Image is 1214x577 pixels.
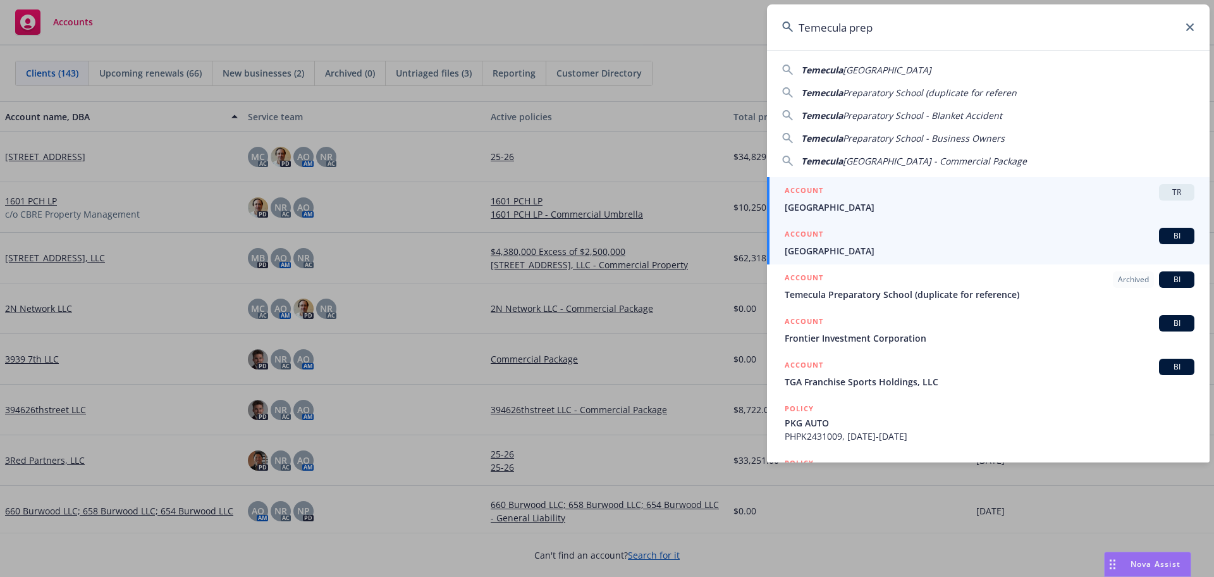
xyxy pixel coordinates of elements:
[801,87,843,99] span: Temecula
[785,288,1194,301] span: Temecula Preparatory School (duplicate for reference)
[785,457,814,469] h5: POLICY
[1164,361,1189,373] span: BI
[1105,552,1120,576] div: Drag to move
[767,4,1210,50] input: Search...
[767,352,1210,395] a: ACCOUNTBITGA Franchise Sports Holdings, LLC
[785,228,823,243] h5: ACCOUNT
[785,271,823,287] h5: ACCOUNT
[801,109,843,121] span: Temecula
[801,155,843,167] span: Temecula
[843,109,1002,121] span: Preparatory School - Blanket Accident
[785,375,1194,388] span: TGA Franchise Sports Holdings, LLC
[801,132,843,144] span: Temecula
[1118,274,1149,285] span: Archived
[843,87,1017,99] span: Preparatory School (duplicate for referen
[785,184,823,199] h5: ACCOUNT
[767,177,1210,221] a: ACCOUNTTR[GEOGRAPHIC_DATA]
[785,244,1194,257] span: [GEOGRAPHIC_DATA]
[1164,274,1189,285] span: BI
[1164,187,1189,198] span: TR
[767,395,1210,450] a: POLICYPKG AUTOPHPK2431009, [DATE]-[DATE]
[1164,318,1189,329] span: BI
[1131,559,1180,569] span: Nova Assist
[801,64,843,76] span: Temecula
[767,308,1210,352] a: ACCOUNTBIFrontier Investment Corporation
[785,315,823,330] h5: ACCOUNT
[785,332,1194,345] span: Frontier Investment Corporation
[767,264,1210,308] a: ACCOUNTArchivedBITemecula Preparatory School (duplicate for reference)
[843,155,1027,167] span: [GEOGRAPHIC_DATA] - Commercial Package
[785,201,1194,214] span: [GEOGRAPHIC_DATA]
[1104,552,1191,577] button: Nova Assist
[767,221,1210,264] a: ACCOUNTBI[GEOGRAPHIC_DATA]
[785,416,1194,430] span: PKG AUTO
[767,450,1210,504] a: POLICY
[785,359,823,374] h5: ACCOUNT
[843,64,931,76] span: [GEOGRAPHIC_DATA]
[1164,230,1189,242] span: BI
[843,132,1005,144] span: Preparatory School - Business Owners
[785,402,814,415] h5: POLICY
[785,430,1194,443] span: PHPK2431009, [DATE]-[DATE]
